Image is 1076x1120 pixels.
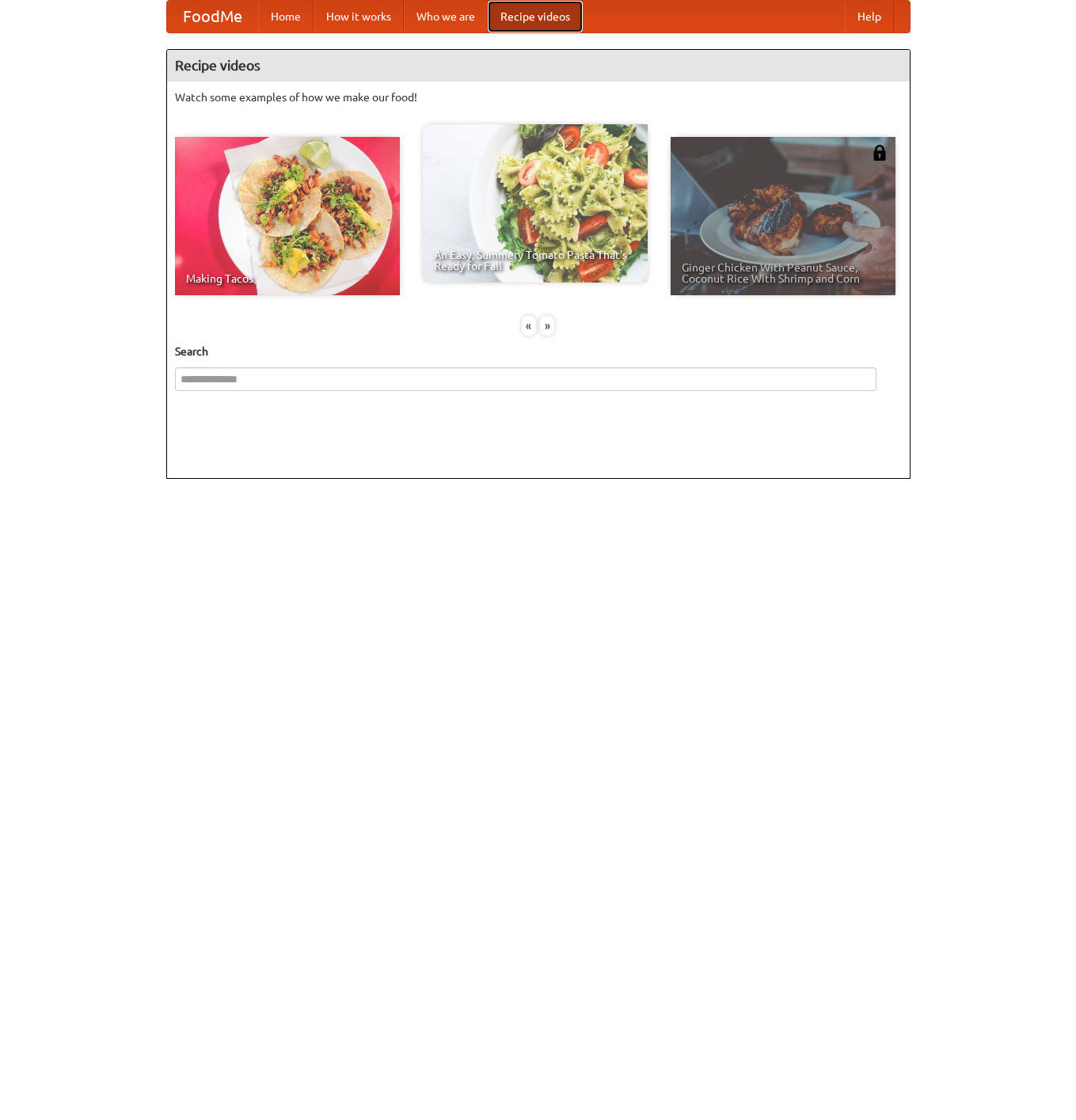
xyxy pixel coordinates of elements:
a: Recipe videos [488,1,583,32]
h4: Recipe videos [167,50,910,82]
a: An Easy, Summery Tomato Pasta That's Ready for Fall [423,124,648,283]
a: Home [258,1,314,32]
span: Making Tacos [186,273,389,284]
a: Help [845,1,894,32]
a: Making Tacos [175,137,400,295]
p: Watch some examples of how we make our food! [175,89,902,105]
span: An Easy, Summery Tomato Pasta That's Ready for Fall [434,249,637,271]
img: 483408.png [872,145,888,161]
a: How it works [314,1,404,32]
h5: Search [175,344,902,359]
a: Who we are [404,1,488,32]
div: » [540,316,554,336]
a: FoodMe [167,1,258,32]
div: « [522,316,536,336]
